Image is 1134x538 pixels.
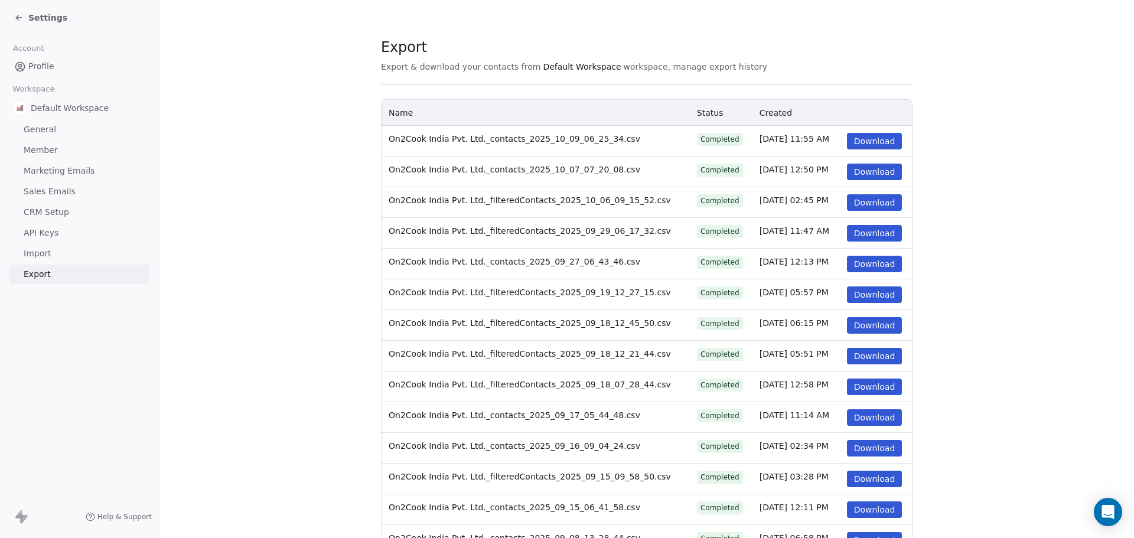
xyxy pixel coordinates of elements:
span: On2Cook India Pvt. Ltd._filteredContacts_2025_09_29_06_17_32.csv [389,226,671,236]
div: Open Intercom Messenger [1094,498,1122,526]
span: On2Cook India Pvt. Ltd._filteredContacts_2025_09_19_12_27_15.csv [389,288,671,297]
span: On2Cook India Pvt. Ltd._filteredContacts_2025_10_06_09_15_52.csv [389,195,671,205]
div: Completed [700,165,739,175]
a: Sales Emails [9,182,149,201]
td: [DATE] 12:11 PM [752,494,840,525]
span: Marketing Emails [24,165,94,177]
div: Completed [700,441,739,452]
button: Download [847,440,902,457]
td: [DATE] 05:51 PM [752,341,840,371]
span: Workspace [8,80,60,98]
a: Export [9,265,149,284]
span: On2Cook India Pvt. Ltd._contacts_2025_09_17_05_44_48.csv [389,410,640,420]
button: Download [847,379,902,395]
button: Download [847,225,902,242]
td: [DATE] 02:45 PM [752,187,840,218]
td: [DATE] 11:14 AM [752,402,840,433]
div: Completed [700,380,739,390]
div: Completed [700,288,739,298]
span: Name [389,108,413,118]
button: Download [847,164,902,180]
a: API Keys [9,223,149,243]
a: Help & Support [86,512,152,521]
div: Completed [700,349,739,360]
td: [DATE] 03:28 PM [752,464,840,494]
button: Download [847,501,902,518]
div: Completed [700,134,739,145]
a: General [9,120,149,139]
button: Download [847,471,902,487]
a: Member [9,141,149,160]
span: Default Workspace [31,102,109,114]
a: Profile [9,57,149,76]
div: Completed [700,410,739,421]
div: Completed [700,472,739,482]
span: workspace, manage export history [624,61,767,73]
span: Member [24,144,58,156]
span: On2Cook India Pvt. Ltd._contacts_2025_10_09_06_25_34.csv [389,134,640,144]
div: Completed [700,318,739,329]
button: Download [847,317,902,334]
img: on2cook%20logo-04%20copy.jpg [14,102,26,114]
a: Import [9,244,149,263]
span: On2Cook India Pvt. Ltd._filteredContacts_2025_09_18_12_21_44.csv [389,349,671,358]
span: Export [24,268,51,281]
td: [DATE] 11:55 AM [752,126,840,156]
div: Completed [700,195,739,206]
button: Download [847,348,902,364]
span: Default Workspace [543,61,621,73]
div: Completed [700,503,739,513]
span: API Keys [24,227,58,239]
td: [DATE] 02:34 PM [752,433,840,464]
td: [DATE] 12:50 PM [752,156,840,187]
span: Export [381,38,767,56]
span: General [24,123,56,136]
span: Export & download your contacts from [381,61,540,73]
div: Completed [700,257,739,268]
td: [DATE] 11:47 AM [752,218,840,249]
span: Help & Support [97,512,152,521]
span: Status [697,108,724,118]
span: Sales Emails [24,185,76,198]
span: Account [8,40,49,57]
td: [DATE] 06:15 PM [752,310,840,341]
span: On2Cook India Pvt. Ltd._contacts_2025_10_07_07_20_08.csv [389,165,640,174]
span: On2Cook India Pvt. Ltd._filteredContacts_2025_09_18_12_45_50.csv [389,318,671,328]
span: On2Cook India Pvt. Ltd._contacts_2025_09_15_06_41_58.csv [389,503,640,512]
div: Completed [700,226,739,237]
a: Settings [14,12,67,24]
button: Download [847,286,902,303]
span: On2Cook India Pvt. Ltd._contacts_2025_09_27_06_43_46.csv [389,257,640,266]
button: Download [847,194,902,211]
span: Created [760,108,792,118]
td: [DATE] 12:58 PM [752,371,840,402]
td: [DATE] 12:13 PM [752,249,840,279]
button: Download [847,133,902,149]
span: Import [24,247,51,260]
button: Download [847,256,902,272]
td: [DATE] 05:57 PM [752,279,840,310]
span: Settings [28,12,67,24]
a: Marketing Emails [9,161,149,181]
span: On2Cook India Pvt. Ltd._filteredContacts_2025_09_15_09_58_50.csv [389,472,671,481]
span: On2Cook India Pvt. Ltd._filteredContacts_2025_09_18_07_28_44.csv [389,380,671,389]
button: Download [847,409,902,426]
span: Profile [28,60,54,73]
span: CRM Setup [24,206,69,219]
span: On2Cook India Pvt. Ltd._contacts_2025_09_16_09_04_24.csv [389,441,640,451]
a: CRM Setup [9,203,149,222]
